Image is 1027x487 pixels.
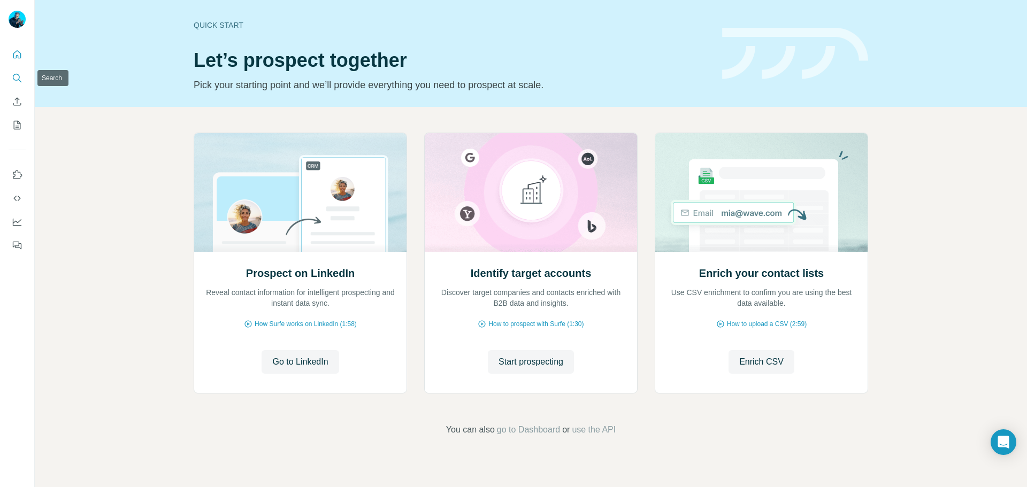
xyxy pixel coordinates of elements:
button: Search [9,68,26,88]
img: Avatar [9,11,26,28]
p: Reveal contact information for intelligent prospecting and instant data sync. [205,287,396,308]
span: Enrich CSV [739,355,784,368]
h2: Prospect on LinkedIn [246,266,355,281]
img: Prospect on LinkedIn [194,133,407,252]
h1: Let’s prospect together [194,50,709,71]
h2: Identify target accounts [471,266,592,281]
button: Start prospecting [488,350,574,374]
div: Open Intercom Messenger [991,429,1016,455]
button: Use Surfe on LinkedIn [9,165,26,184]
span: Start prospecting [499,355,563,368]
button: Dashboard [9,212,26,231]
span: or [562,423,570,436]
span: How to upload a CSV (2:59) [727,319,807,329]
button: use the API [572,423,616,436]
button: Feedback [9,236,26,255]
button: Quick start [9,45,26,64]
img: banner [722,28,868,80]
button: Enrich CSV [9,92,26,111]
span: How to prospect with Surfe (1:30) [488,319,584,329]
button: Use Surfe API [9,189,26,208]
button: Enrich CSV [729,350,794,374]
div: Quick start [194,20,709,30]
img: Identify target accounts [424,133,638,252]
span: Go to LinkedIn [272,355,328,368]
button: My lists [9,115,26,135]
span: How Surfe works on LinkedIn (1:58) [255,319,357,329]
p: Pick your starting point and we’ll provide everything you need to prospect at scale. [194,78,709,92]
button: Go to LinkedIn [262,350,339,374]
img: Enrich your contact lists [655,133,868,252]
span: You can also [446,423,495,436]
p: Discover target companies and contacts enriched with B2B data and insights. [435,287,626,308]
p: Use CSV enrichment to confirm you are using the best data available. [666,287,857,308]
h2: Enrich your contact lists [699,266,824,281]
button: go to Dashboard [497,423,560,436]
